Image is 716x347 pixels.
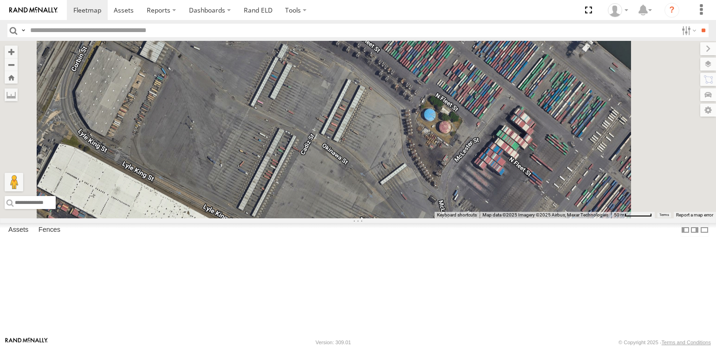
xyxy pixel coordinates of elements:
label: Dock Summary Table to the Right [690,223,699,236]
label: Map Settings [700,104,716,117]
span: 50 m [614,212,625,217]
span: Map data ©2025 Imagery ©2025 Airbus, Maxar Technologies [482,212,608,217]
button: Drag Pegman onto the map to open Street View [5,173,23,191]
div: Dale Gerhard [605,3,631,17]
i: ? [664,3,679,18]
a: Terms (opens in new tab) [659,213,669,217]
label: Measure [5,88,18,101]
button: Keyboard shortcuts [437,212,477,218]
button: Zoom Home [5,71,18,84]
div: © Copyright 2025 - [618,340,711,345]
label: Fences [34,223,65,236]
a: Terms and Conditions [662,340,711,345]
a: Report a map error [676,212,713,217]
label: Dock Summary Table to the Left [681,223,690,236]
button: Zoom out [5,58,18,71]
label: Search Filter Options [678,24,698,37]
label: Assets [4,223,33,236]
a: Visit our Website [5,338,48,347]
img: rand-logo.svg [9,7,58,13]
label: Search Query [20,24,27,37]
div: Version: 309.01 [316,340,351,345]
button: Zoom in [5,46,18,58]
button: Map Scale: 50 m per 55 pixels [611,212,655,218]
label: Hide Summary Table [700,223,709,236]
